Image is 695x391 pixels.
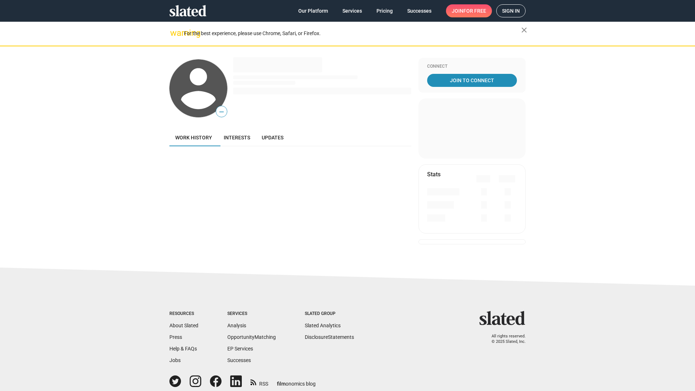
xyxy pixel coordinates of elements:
a: Pricing [371,4,399,17]
a: Analysis [227,323,246,328]
a: Press [169,334,182,340]
span: Join To Connect [429,74,515,87]
a: Help & FAQs [169,346,197,352]
a: DisclosureStatements [305,334,354,340]
a: EP Services [227,346,253,352]
span: Pricing [376,4,393,17]
div: Resources [169,311,198,317]
div: Connect [427,64,517,70]
span: Successes [407,4,431,17]
a: Successes [401,4,437,17]
a: Updates [256,129,289,146]
span: Services [342,4,362,17]
a: Our Platform [292,4,334,17]
span: Sign in [502,5,520,17]
span: Our Platform [298,4,328,17]
span: Interests [224,135,250,140]
a: Services [337,4,368,17]
mat-card-title: Stats [427,171,441,178]
a: Jobs [169,357,181,363]
a: Slated Analytics [305,323,341,328]
a: Joinfor free [446,4,492,17]
a: OpportunityMatching [227,334,276,340]
span: Work history [175,135,212,140]
a: Interests [218,129,256,146]
mat-icon: warning [170,29,179,37]
a: RSS [250,376,268,387]
p: All rights reserved. © 2025 Slated, Inc. [484,334,526,344]
span: Updates [262,135,283,140]
a: Sign in [496,4,526,17]
span: Join [452,4,486,17]
span: — [216,107,227,117]
div: Services [227,311,276,317]
a: filmonomics blog [277,375,316,387]
div: Slated Group [305,311,354,317]
mat-icon: close [520,26,528,34]
span: film [277,381,286,387]
div: For the best experience, please use Chrome, Safari, or Firefox. [184,29,521,38]
a: Join To Connect [427,74,517,87]
a: About Slated [169,323,198,328]
a: Work history [169,129,218,146]
span: for free [463,4,486,17]
a: Successes [227,357,251,363]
